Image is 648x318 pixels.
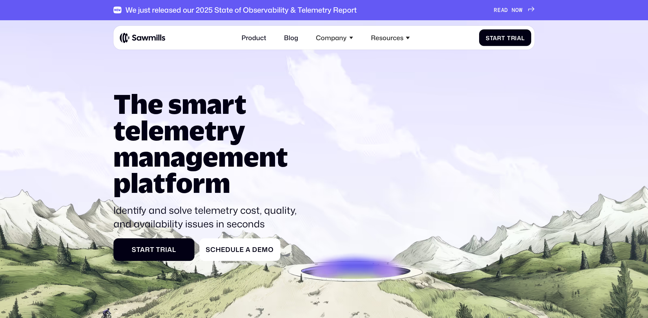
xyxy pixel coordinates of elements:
a: Start Trial [113,238,194,261]
div: READ NOW [494,7,523,14]
p: Identify and solve telemetry cost, quality, and availability issues in seconds [113,203,301,230]
a: Start Trial [479,30,531,46]
a: READ NOW [494,7,535,14]
a: Blog [279,29,303,46]
a: Product [237,29,271,46]
div: Resources [371,34,403,41]
h1: The smart telemetry management platform [113,91,301,196]
div: Start Trial [120,246,188,253]
div: We just released our 2025 State of Observability & Telemetry Report [125,6,357,14]
div: Company [316,34,347,41]
div: Start Trial [486,34,525,41]
a: Schedule a Demo [199,238,280,261]
div: Schedule a Demo [206,246,274,253]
